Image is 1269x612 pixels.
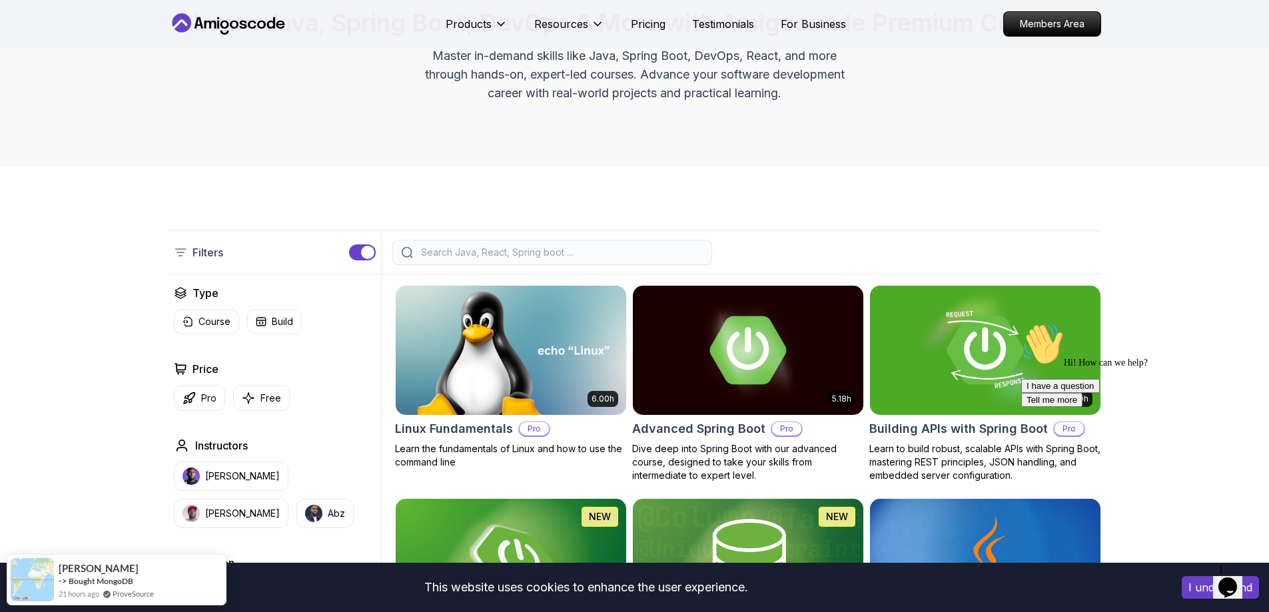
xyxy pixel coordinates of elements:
button: instructor img[PERSON_NAME] [174,499,288,528]
a: For Business [781,16,846,32]
a: Testimonials [692,16,754,32]
p: Members Area [1004,12,1100,36]
a: Building APIs with Spring Boot card3.30hBuilding APIs with Spring BootProLearn to build robust, s... [869,285,1101,482]
h2: Type [193,285,218,301]
a: ProveSource [113,588,154,599]
div: 👋Hi! How can we help?I have a questionTell me more [5,5,245,89]
p: Free [260,392,281,405]
span: 21 hours ago [59,588,99,599]
p: Course [199,315,230,328]
p: Abz [328,507,345,520]
a: Pricing [631,16,665,32]
a: Bought MongoDB [69,576,133,586]
input: Search Java, React, Spring boot ... [418,246,703,259]
p: Dive deep into Spring Boot with our advanced course, designed to take your skills from intermedia... [632,442,864,482]
a: Members Area [1003,11,1101,37]
p: Pro [772,422,801,436]
button: Course [174,309,239,334]
a: Linux Fundamentals card6.00hLinux FundamentalsProLearn the fundamentals of Linux and how to use t... [395,285,627,469]
div: This website uses cookies to enhance the user experience. [10,573,1162,602]
p: Learn to build robust, scalable APIs with Spring Boot, mastering REST principles, JSON handling, ... [869,442,1101,482]
button: I have a question [5,61,84,75]
span: Hi! How can we help? [5,40,132,50]
p: NEW [589,510,611,523]
p: Build [272,315,293,328]
span: -> [59,575,67,586]
p: Pro [520,422,549,436]
img: Advanced Spring Boot card [633,286,863,415]
p: Learn the fundamentals of Linux and how to use the command line [395,442,627,469]
p: Products [446,16,492,32]
h2: Linux Fundamentals [395,420,513,438]
iframe: chat widget [1213,559,1256,599]
button: Tell me more [5,75,67,89]
img: instructor img [183,467,200,485]
img: Linux Fundamentals card [396,286,626,415]
button: Resources [534,16,604,43]
button: instructor img[PERSON_NAME] [174,461,288,491]
button: Pro [174,385,225,411]
p: [PERSON_NAME] [205,507,280,520]
img: provesource social proof notification image [11,558,54,601]
button: Accept cookies [1182,576,1259,599]
h2: Building APIs with Spring Boot [869,420,1048,438]
button: Build [247,309,302,334]
h2: Instructors [195,438,248,454]
p: 6.00h [592,394,614,404]
p: Pro [201,392,216,405]
p: [PERSON_NAME] [205,469,280,483]
h2: Advanced Spring Boot [632,420,765,438]
span: [PERSON_NAME] [59,563,139,574]
img: Building APIs with Spring Boot card [870,286,1100,415]
h2: Price [193,361,218,377]
p: Master in-demand skills like Java, Spring Boot, DevOps, React, and more through hands-on, expert-... [411,47,859,103]
img: instructor img [305,505,322,522]
p: Filters [193,244,223,260]
a: Advanced Spring Boot card5.18hAdvanced Spring BootProDive deep into Spring Boot with our advanced... [632,285,864,482]
button: instructor imgAbz [296,499,354,528]
p: 5.18h [832,394,851,404]
p: NEW [826,510,848,523]
img: :wave: [5,5,48,48]
p: Resources [534,16,588,32]
img: instructor img [183,505,200,522]
iframe: chat widget [1016,318,1256,552]
button: Free [233,385,290,411]
button: Products [446,16,508,43]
